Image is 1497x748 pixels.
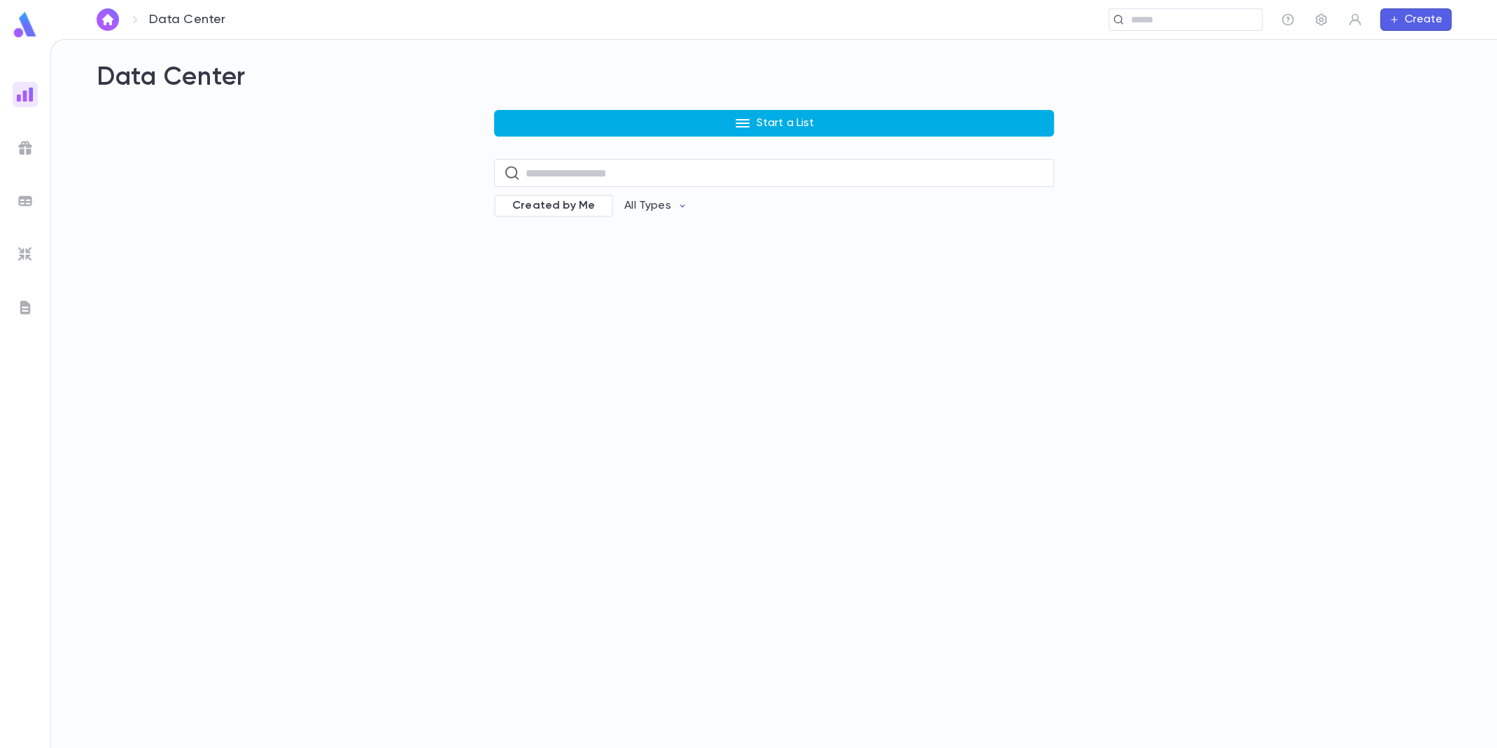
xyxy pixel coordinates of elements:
button: All Types [613,193,698,219]
img: imports_grey.530a8a0e642e233f2baf0ef88e8c9fcb.svg [17,246,34,263]
p: All Types [624,199,670,213]
p: Start a List [757,116,815,130]
img: home_white.a664292cf8c1dea59945f0da9f25487c.svg [99,14,116,25]
button: Create [1380,8,1452,31]
img: reports_gradient.dbe2566a39951672bc459a78b45e2f92.svg [17,86,34,103]
img: campaigns_grey.99e729a5f7ee94e3726e6486bddda8f1.svg [17,139,34,156]
button: Start a List [494,110,1054,137]
img: logo [11,11,39,39]
p: Data Center [149,12,226,27]
img: letters_grey.7941b92b52307dd3b8a917253454ce1c.svg [17,299,34,316]
span: Created by Me [504,199,603,213]
h2: Data Center [97,62,1452,93]
img: batches_grey.339ca447c9d9533ef1741baa751efc33.svg [17,193,34,209]
div: Created by Me [494,195,613,217]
